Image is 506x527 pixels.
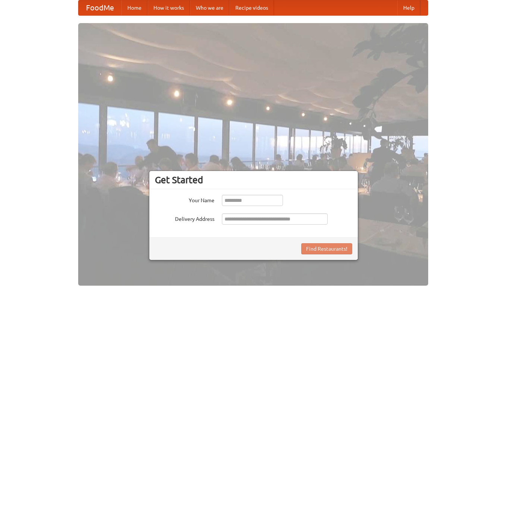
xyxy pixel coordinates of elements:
[301,243,352,254] button: Find Restaurants!
[155,195,214,204] label: Your Name
[155,174,352,185] h3: Get Started
[79,0,121,15] a: FoodMe
[190,0,229,15] a: Who we are
[397,0,420,15] a: Help
[229,0,274,15] a: Recipe videos
[121,0,147,15] a: Home
[147,0,190,15] a: How it works
[155,213,214,223] label: Delivery Address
